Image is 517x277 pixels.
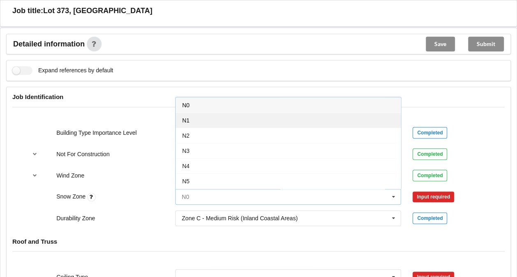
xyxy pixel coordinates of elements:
h4: Roof and Truss [12,238,505,245]
div: Completed [413,148,447,160]
span: N4 [182,163,190,169]
label: Durability Zone [56,215,95,222]
span: Detailed information [13,40,85,48]
div: Completed [413,170,447,181]
span: N5 [182,178,190,185]
label: Building Type Importance Level [56,129,137,136]
span: N1 [182,117,190,124]
span: N3 [182,148,190,154]
label: Snow Zone [56,193,87,200]
h3: Job title: [12,6,43,16]
span: N2 [182,132,190,139]
span: N0 [182,102,190,108]
div: Zone C - Medium Risk (Inland Coastal Areas) [182,215,298,221]
label: Not For Construction [56,151,109,157]
div: Completed [413,127,447,138]
h4: Job Identification [12,93,505,101]
button: reference-toggle [27,147,43,162]
h3: Lot 373, [GEOGRAPHIC_DATA] [43,6,152,16]
label: Expand references by default [12,66,113,75]
div: Completed [413,212,447,224]
label: Wind Zone [56,172,84,179]
button: reference-toggle [27,168,43,183]
div: Input required [413,192,454,202]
